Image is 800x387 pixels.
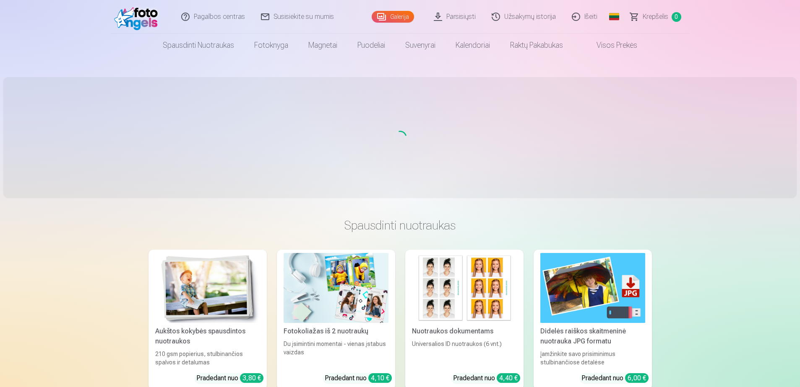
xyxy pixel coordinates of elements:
div: Įamžinkite savo prisiminimus stulbinančiose detalėse [537,350,649,366]
div: 4,40 € [497,373,520,383]
span: Krepšelis [643,12,668,22]
img: Nuotraukos dokumentams [412,253,517,323]
a: Magnetai [298,34,347,57]
a: Spausdinti nuotraukas [153,34,244,57]
div: Pradedant nuo [453,373,520,383]
span: 0 [672,12,681,22]
div: Pradedant nuo [581,373,649,383]
div: Aukštos kokybės spausdintos nuotraukos [152,326,263,346]
div: Nuotraukos dokumentams [409,326,520,336]
div: 6,00 € [625,373,649,383]
a: Visos prekės [573,34,647,57]
a: Raktų pakabukas [500,34,573,57]
img: Didelės raiškos skaitmeninė nuotrauka JPG formatu [540,253,645,323]
div: Du įsimintini momentai - vienas įstabus vaizdas [280,340,392,366]
div: Didelės raiškos skaitmeninė nuotrauka JPG formatu [537,326,649,346]
div: Pradedant nuo [325,373,392,383]
a: Kalendoriai [446,34,500,57]
img: Fotokoliažas iš 2 nuotraukų [284,253,388,323]
a: Suvenyrai [395,34,446,57]
div: 4,10 € [368,373,392,383]
img: /fa2 [114,3,162,30]
div: Universalios ID nuotraukos (6 vnt.) [409,340,520,366]
img: Aukštos kokybės spausdintos nuotraukos [155,253,260,323]
h3: Spausdinti nuotraukas [155,218,645,233]
a: Puodeliai [347,34,395,57]
div: 3,80 € [240,373,263,383]
a: Galerija [372,11,414,23]
a: Fotoknyga [244,34,298,57]
div: 210 gsm popierius, stulbinančios spalvos ir detalumas [152,350,263,366]
div: Pradedant nuo [196,373,263,383]
div: Fotokoliažas iš 2 nuotraukų [280,326,392,336]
